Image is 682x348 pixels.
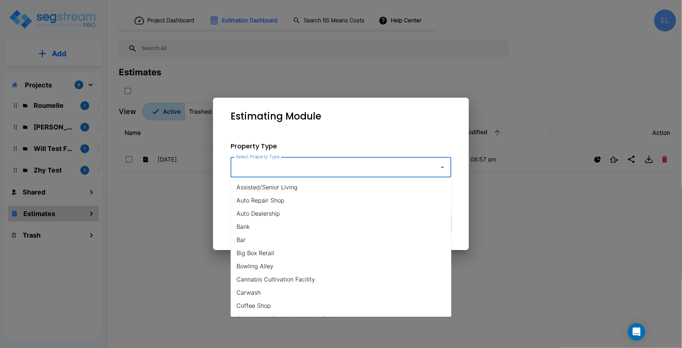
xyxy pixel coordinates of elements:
[628,323,645,341] div: Open Intercom Messenger
[236,154,280,160] label: Select Property Type
[231,109,321,124] p: Estimating Module
[231,181,451,194] li: Assisted/Senior Living
[231,194,451,207] li: Auto Repair Shop
[231,260,451,273] li: Bowling Alley
[231,273,451,286] li: Cannabis Cultivation Facility
[231,286,451,299] li: Carwash
[231,220,451,233] li: Bank
[231,233,451,246] li: Bar
[231,246,451,260] li: Big Box Retail
[231,312,451,325] li: Commercial Condos - Interiors Only
[231,299,451,312] li: Coffee Shop
[231,141,451,151] p: Property Type
[231,207,451,220] li: Auto Dealership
